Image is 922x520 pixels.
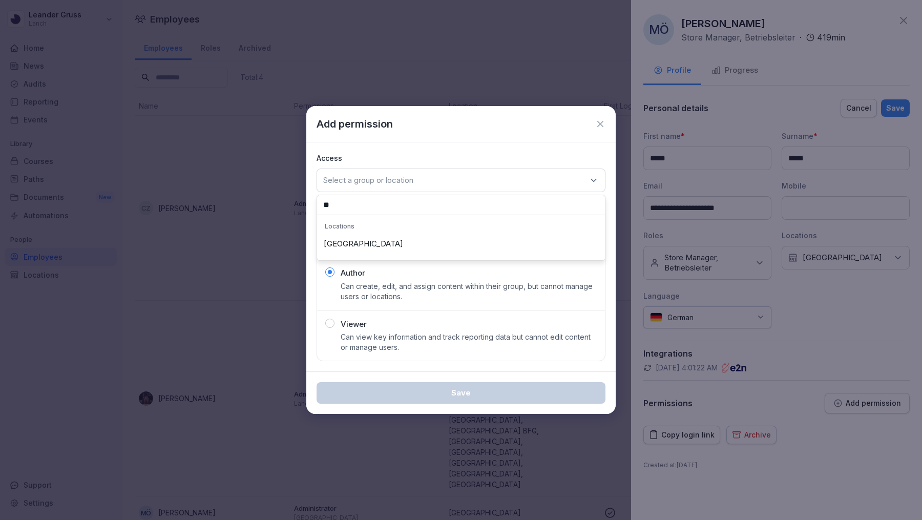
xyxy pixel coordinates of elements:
[317,153,605,163] p: Access
[320,234,602,254] div: [GEOGRAPHIC_DATA]
[320,218,602,234] p: Locations
[323,175,413,185] p: Select a group or location
[341,332,597,352] p: Can view key information and track reporting data but cannot edit content or manage users.
[341,267,365,279] p: Author
[341,319,367,330] p: Viewer
[317,382,605,404] button: Save
[317,116,393,132] p: Add permission
[341,281,597,302] p: Can create, edit, and assign content within their group, but cannot manage users or locations.
[325,387,597,399] div: Save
